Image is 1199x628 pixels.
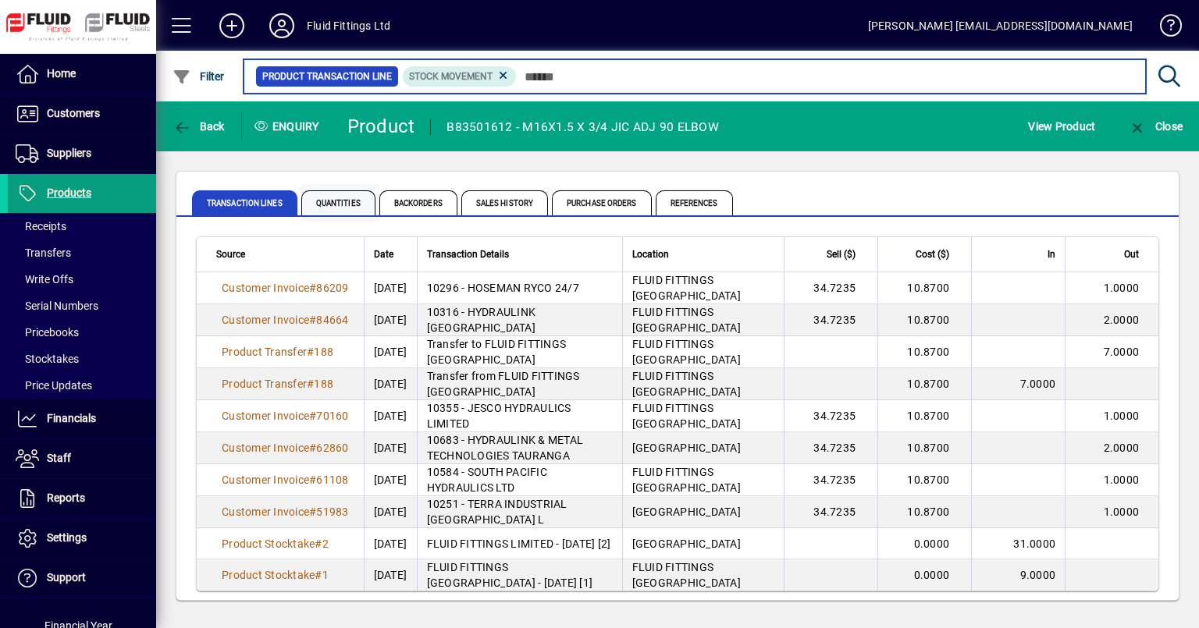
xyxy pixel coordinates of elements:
td: 10.8700 [877,336,971,368]
td: 34.7235 [784,272,877,304]
span: FLUID FITTINGS [GEOGRAPHIC_DATA] [632,370,741,398]
span: Transfers [16,247,71,259]
a: Price Updates [8,372,156,399]
span: Product Transfer [222,346,307,358]
span: Serial Numbers [16,300,98,312]
td: [DATE] [364,304,417,336]
a: Stocktakes [8,346,156,372]
span: 61108 [316,474,348,486]
span: Suppliers [47,147,91,159]
a: Suppliers [8,134,156,173]
span: FLUID FITTINGS [GEOGRAPHIC_DATA] [632,338,741,366]
span: 62860 [316,442,348,454]
td: Transfer from FLUID FITTINGS [GEOGRAPHIC_DATA] [417,368,622,400]
button: Filter [169,62,229,90]
td: 10.8700 [877,464,971,496]
button: Close [1124,112,1187,140]
span: # [309,442,316,454]
div: Cost ($) [888,246,963,263]
span: Location [632,246,669,263]
td: 10316 - HYDRAULINK [GEOGRAPHIC_DATA] [417,304,622,336]
a: Receipts [8,213,156,239]
span: Reports [47,491,85,504]
span: Quantities [301,190,375,215]
td: [DATE] [364,400,417,432]
span: Sell ($) [827,246,856,263]
span: 70160 [316,410,348,422]
span: Customer Invoice [222,506,309,518]
app-page-header-button: Back [156,112,242,140]
span: Pricebooks [16,326,79,339]
span: FLUID FITTINGS [GEOGRAPHIC_DATA] [632,466,741,494]
a: Support [8,559,156,598]
span: Date [374,246,393,263]
td: 10.8700 [877,496,971,528]
span: Filter [173,70,225,83]
span: # [315,569,322,581]
span: 51983 [316,506,348,518]
span: Customer Invoice [222,410,309,422]
td: 10.8700 [877,304,971,336]
a: Customer Invoice#51983 [216,503,354,520]
span: 2.0000 [1104,314,1140,326]
a: Pricebooks [8,319,156,346]
button: Back [169,112,229,140]
a: Customer Invoice#61108 [216,471,354,488]
div: B83501612 - M16X1.5 X 3/4 JIC ADJ 90 ELBOW [447,115,719,140]
span: References [656,190,733,215]
span: Cost ($) [916,246,949,263]
a: Transfers [8,239,156,266]
span: 188 [314,378,333,390]
span: 9.0000 [1020,569,1056,581]
td: [DATE] [364,336,417,368]
span: Transaction Details [427,246,509,263]
span: 2.0000 [1104,442,1140,454]
span: Sales History [461,190,548,215]
span: Price Updates [16,379,92,392]
span: Out [1124,246,1139,263]
div: Location [632,246,774,263]
span: Staff [47,452,71,464]
a: Staff [8,439,156,478]
td: 0.0000 [877,559,971,591]
span: 1.0000 [1104,410,1140,422]
span: Customer Invoice [222,442,309,454]
a: Customer Invoice#70160 [216,407,354,424]
div: Fluid Fittings Ltd [307,13,390,38]
a: Write Offs [8,266,156,293]
span: Write Offs [16,273,73,286]
span: Source [216,246,245,263]
span: 1.0000 [1104,506,1140,518]
app-page-header-button: Close enquiry [1112,112,1199,140]
span: # [309,506,316,518]
span: Receipts [16,220,66,232]
span: 84664 [316,314,348,326]
div: Sell ($) [794,246,870,263]
span: Transaction Lines [192,190,297,215]
span: Back [173,120,225,133]
td: 34.7235 [784,464,877,496]
td: 34.7235 [784,496,877,528]
span: In [1048,246,1055,263]
td: 34.7235 [784,400,877,432]
span: Purchase Orders [552,190,652,215]
span: # [309,314,316,326]
a: Customer Invoice#62860 [216,439,354,456]
a: Product Stocktake#1 [216,566,334,584]
td: 10296 - HOSEMAN RYCO 24/7 [417,272,622,304]
span: 86209 [316,282,348,294]
span: FLUID FITTINGS [GEOGRAPHIC_DATA] [632,402,741,430]
span: Financials [47,412,96,424]
td: 10584 - SOUTH PACIFIC HYDRAULICS LTD [417,464,622,496]
span: [GEOGRAPHIC_DATA] [632,506,741,518]
span: Support [47,571,86,584]
span: 188 [314,346,333,358]
td: FLUID FITTINGS [GEOGRAPHIC_DATA] - [DATE] [1] [417,559,622,591]
span: Product Stocktake [222,569,315,581]
td: [DATE] [364,368,417,400]
a: Financials [8,399,156,438]
span: Customer Invoice [222,314,309,326]
span: # [315,538,322,550]
span: [GEOGRAPHIC_DATA] [632,442,741,454]
span: Customer Invoice [222,474,309,486]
